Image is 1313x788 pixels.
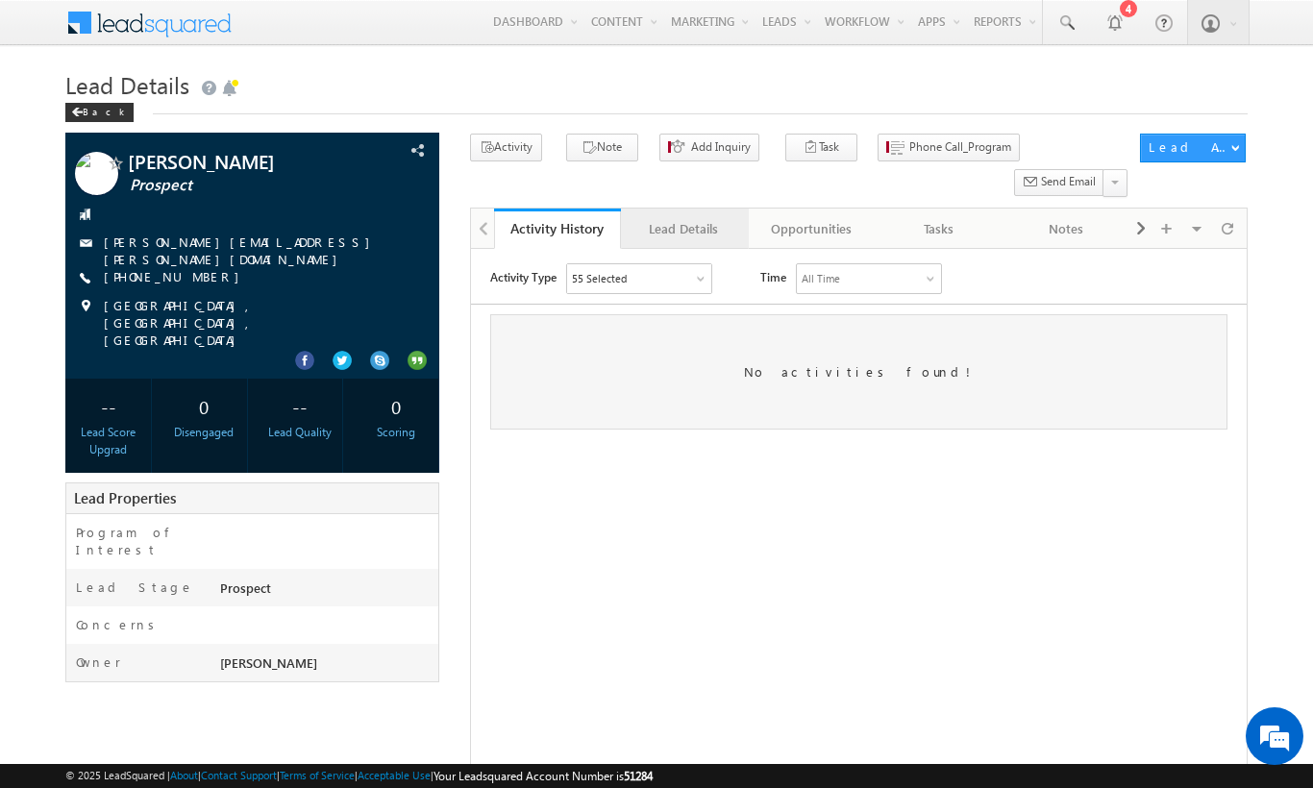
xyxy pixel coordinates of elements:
[280,769,355,781] a: Terms of Service
[76,653,121,671] label: Owner
[65,767,653,785] span: © 2025 LeadSquared | | | | |
[659,134,759,161] button: Add Inquiry
[289,14,315,43] span: Time
[1140,134,1246,162] button: Lead Actions
[636,217,731,240] div: Lead Details
[262,388,338,424] div: --
[1003,209,1129,249] a: Notes
[130,176,360,195] span: Prospect
[101,21,156,38] div: 55 Selected
[691,138,751,156] span: Add Inquiry
[70,388,146,424] div: --
[749,209,876,249] a: Opportunities
[764,217,858,240] div: Opportunities
[166,424,242,441] div: Disengaged
[876,209,1003,249] a: Tasks
[508,219,607,237] div: Activity History
[1018,217,1112,240] div: Notes
[909,138,1011,156] span: Phone Call_Program
[19,14,86,43] span: Activity Type
[621,209,748,249] a: Lead Details
[434,769,653,783] span: Your Leadsquared Account Number is
[220,654,317,671] span: [PERSON_NAME]
[104,268,249,287] span: [PHONE_NUMBER]
[76,579,194,596] label: Lead Stage
[201,769,277,781] a: Contact Support
[785,134,857,161] button: Task
[1149,138,1230,156] div: Lead Actions
[1041,173,1096,190] span: Send Email
[624,769,653,783] span: 51284
[128,152,359,171] span: [PERSON_NAME]
[104,297,405,349] span: [GEOGRAPHIC_DATA], [GEOGRAPHIC_DATA], [GEOGRAPHIC_DATA]
[470,134,542,161] button: Activity
[358,769,431,781] a: Acceptable Use
[76,524,201,558] label: Program of Interest
[104,234,380,267] a: [PERSON_NAME][EMAIL_ADDRESS][PERSON_NAME][DOMAIN_NAME]
[215,579,438,605] div: Prospect
[96,15,240,44] div: Sales Activity,Program,Email Bounced,Email Link Clicked,Email Marked Spam & 50 more..
[65,102,143,118] a: Back
[1014,169,1104,197] button: Send Email
[878,134,1020,161] button: Phone Call_Program
[65,103,134,122] div: Back
[19,65,756,181] div: No activities found!
[494,209,621,249] a: Activity History
[358,424,434,441] div: Scoring
[331,21,369,38] div: All Time
[74,488,176,507] span: Lead Properties
[566,134,638,161] button: Note
[262,424,338,441] div: Lead Quality
[76,616,161,633] label: Concerns
[170,769,198,781] a: About
[891,217,985,240] div: Tasks
[166,388,242,424] div: 0
[70,424,146,458] div: Lead Score Upgrad
[358,388,434,424] div: 0
[65,69,189,100] span: Lead Details
[75,152,118,202] img: Profile photo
